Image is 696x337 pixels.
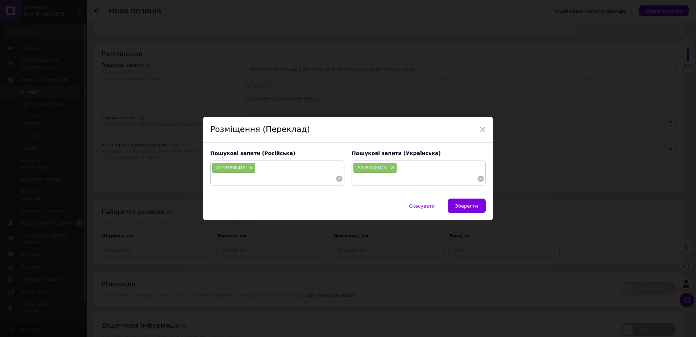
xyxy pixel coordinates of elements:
span: A2781800415 [216,165,245,170]
button: Зберегти [448,199,486,213]
span: Скасувати [409,203,435,209]
span: × [247,165,253,171]
span: Зберегти [455,203,478,209]
span: A2781800415 [357,165,387,170]
span: Пошукові запити (Російська) [210,150,295,156]
div: Розміщення (Переклад) [203,117,493,143]
span: × [479,123,486,136]
button: Скасувати [401,199,442,213]
span: × [389,165,394,171]
span: Пошукові запити (Українська) [352,150,441,156]
p: • Оригинальный номер: • Применение: система смазки двигателя • Функция: регулировка давления масл... [7,27,457,95]
strong: A2781800415 [59,28,88,33]
p: Предназначен для поддержания стабильного и оптимального давления масла в системе смазки двигателя... [7,7,457,22]
strong: Оригинальный клапан регулировки давления масла [PERSON_NAME]. [7,8,173,13]
body: Редактор, 0FDEEB91-649C-4C8B-982D-EC74869FF57B [7,7,457,107]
